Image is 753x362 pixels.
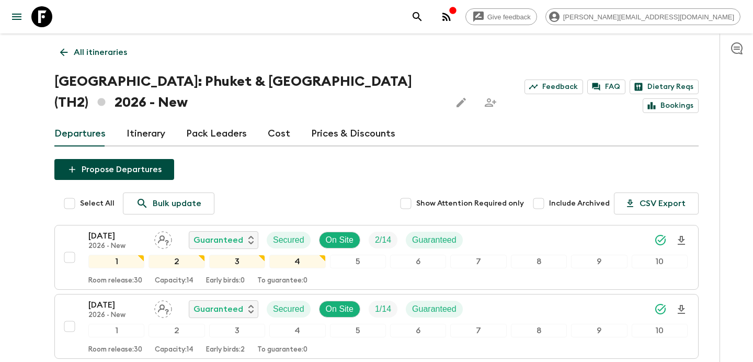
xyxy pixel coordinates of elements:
button: CSV Export [614,193,699,214]
span: Show Attention Required only [416,198,524,209]
p: [DATE] [88,299,146,311]
a: Give feedback [465,8,537,25]
div: 5 [330,255,386,268]
span: Assign pack leader [154,303,172,312]
span: [PERSON_NAME][EMAIL_ADDRESS][DOMAIN_NAME] [557,13,740,21]
svg: Synced Successfully [654,303,667,315]
p: 2026 - New [88,311,146,320]
a: Cost [268,121,290,146]
a: Bulk update [123,193,214,214]
div: 8 [511,255,567,268]
a: Dietary Reqs [630,80,699,94]
div: 1 [88,324,144,337]
p: [DATE] [88,230,146,242]
div: 6 [390,324,446,337]
span: Assign pack leader [154,234,172,243]
div: 10 [632,324,688,337]
span: Share this itinerary [480,92,501,113]
span: Include Archived [549,198,610,209]
div: 7 [450,255,506,268]
p: Capacity: 14 [155,346,193,354]
p: Early birds: 2 [206,346,245,354]
button: Propose Departures [54,159,174,180]
div: 3 [209,255,265,268]
p: Secured [273,234,304,246]
div: On Site [319,301,360,318]
div: 10 [632,255,688,268]
button: menu [6,6,27,27]
svg: Download Onboarding [675,234,688,247]
a: Pack Leaders [186,121,247,146]
p: On Site [326,234,353,246]
a: Departures [54,121,106,146]
div: Trip Fill [369,301,397,318]
div: 8 [511,324,567,337]
div: 4 [269,324,325,337]
div: 6 [390,255,446,268]
p: 2 / 14 [375,234,391,246]
a: Feedback [524,80,583,94]
div: 9 [571,255,627,268]
button: search adventures [407,6,428,27]
button: Edit this itinerary [451,92,472,113]
div: 7 [450,324,506,337]
h1: [GEOGRAPHIC_DATA]: Phuket & [GEOGRAPHIC_DATA] (TH2) 2026 - New [54,71,442,113]
p: Room release: 30 [88,277,142,285]
span: Select All [80,198,115,209]
p: On Site [326,303,353,315]
div: Secured [267,232,311,248]
p: To guarantee: 0 [257,346,307,354]
a: All itineraries [54,42,133,63]
a: Itinerary [127,121,165,146]
div: Trip Fill [369,232,397,248]
div: 4 [269,255,325,268]
p: 2026 - New [88,242,146,251]
p: Secured [273,303,304,315]
p: Guaranteed [412,234,457,246]
svg: Synced Successfully [654,234,667,246]
div: Secured [267,301,311,318]
div: 9 [571,324,627,337]
p: Guaranteed [193,234,243,246]
p: To guarantee: 0 [257,277,307,285]
span: Give feedback [482,13,537,21]
button: [DATE]2026 - NewAssign pack leaderGuaranteedSecuredOn SiteTrip FillGuaranteed12345678910Room rele... [54,294,699,359]
div: [PERSON_NAME][EMAIL_ADDRESS][DOMAIN_NAME] [545,8,740,25]
p: Bulk update [153,197,201,210]
p: Capacity: 14 [155,277,193,285]
p: Early birds: 0 [206,277,245,285]
button: [DATE]2026 - NewAssign pack leaderGuaranteedSecuredOn SiteTrip FillGuaranteed12345678910Room rele... [54,225,699,290]
p: Guaranteed [193,303,243,315]
div: 5 [330,324,386,337]
div: 2 [149,255,204,268]
p: 1 / 14 [375,303,391,315]
a: FAQ [587,80,625,94]
p: Guaranteed [412,303,457,315]
div: 1 [88,255,144,268]
div: On Site [319,232,360,248]
svg: Download Onboarding [675,303,688,316]
div: 2 [149,324,204,337]
p: Room release: 30 [88,346,142,354]
a: Bookings [643,98,699,113]
p: All itineraries [74,46,127,59]
a: Prices & Discounts [311,121,395,146]
div: 3 [209,324,265,337]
